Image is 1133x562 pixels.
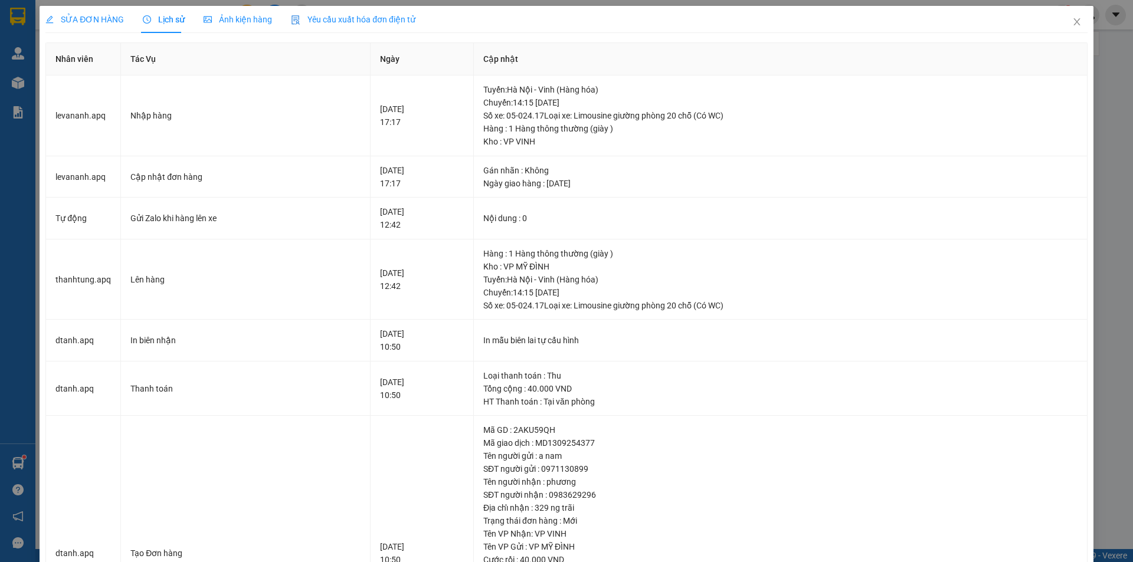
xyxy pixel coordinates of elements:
[130,382,361,395] div: Thanh toán
[483,122,1078,135] div: Hàng : 1 Hàng thông thường (giày )
[483,395,1078,408] div: HT Thanh toán : Tại văn phòng
[380,327,464,353] div: [DATE] 10:50
[46,320,121,361] td: dtanh.apq
[474,43,1088,75] th: Cập nhật
[483,247,1078,260] div: Hàng : 1 Hàng thông thường (giày )
[483,135,1078,148] div: Kho : VP VINH
[380,164,464,190] div: [DATE] 17:17
[204,15,272,24] span: Ảnh kiện hàng
[483,334,1078,347] div: In mẫu biên lai tự cấu hình
[380,376,464,402] div: [DATE] 10:50
[291,15,415,24] span: Yêu cầu xuất hóa đơn điện tử
[45,15,54,24] span: edit
[483,514,1078,527] div: Trạng thái đơn hàng : Mới
[483,164,1078,177] div: Gán nhãn : Không
[46,239,121,320] td: thanhtung.apq
[130,109,361,122] div: Nhập hàng
[130,547,361,560] div: Tạo Đơn hàng
[45,15,124,24] span: SỬA ĐƠN HÀNG
[46,198,121,239] td: Tự động
[483,449,1078,462] div: Tên người gửi : a nam
[130,334,361,347] div: In biên nhận
[483,462,1078,475] div: SĐT người gửi : 0971130899
[1072,17,1082,27] span: close
[121,43,371,75] th: Tác Vụ
[483,212,1078,225] div: Nội dung : 0
[371,43,474,75] th: Ngày
[483,488,1078,501] div: SĐT người nhận : 0983629296
[143,15,185,24] span: Lịch sử
[46,43,121,75] th: Nhân viên
[130,273,361,286] div: Lên hàng
[483,475,1078,488] div: Tên người nhận : phương
[130,170,361,183] div: Cập nhật đơn hàng
[483,177,1078,190] div: Ngày giao hàng : [DATE]
[380,267,464,292] div: [DATE] 12:42
[483,540,1078,553] div: Tên VP Gửi : VP MỸ ĐÌNH
[46,361,121,416] td: dtanh.apq
[483,83,1078,122] div: Tuyến : Hà Nội - Vinh (Hàng hóa) Chuyến: 14:15 [DATE] Số xe: 05-024.17 Loại xe: Limousine giường ...
[483,273,1078,312] div: Tuyến : Hà Nội - Vinh (Hàng hóa) Chuyến: 14:15 [DATE] Số xe: 05-024.17 Loại xe: Limousine giường ...
[483,423,1078,436] div: Mã GD : 2AKU59QH
[1060,6,1093,39] button: Close
[204,15,212,24] span: picture
[483,382,1078,395] div: Tổng cộng : 40.000 VND
[143,15,151,24] span: clock-circle
[130,212,361,225] div: Gửi Zalo khi hàng lên xe
[483,369,1078,382] div: Loại thanh toán : Thu
[380,103,464,129] div: [DATE] 17:17
[483,501,1078,514] div: Địa chỉ nhận : 329 ng trãi
[291,15,300,25] img: icon
[46,75,121,156] td: levananh.apq
[380,205,464,231] div: [DATE] 12:42
[483,260,1078,273] div: Kho : VP MỸ ĐÌNH
[46,156,121,198] td: levananh.apq
[483,527,1078,540] div: Tên VP Nhận: VP VINH
[483,436,1078,449] div: Mã giao dịch : MD1309254377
